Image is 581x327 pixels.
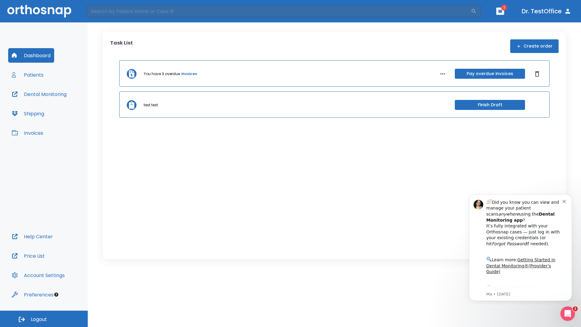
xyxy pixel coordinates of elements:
[8,249,48,263] button: Price List
[181,71,197,77] a: invoices
[501,5,507,11] span: 1
[110,39,133,53] p: Task List
[510,39,559,53] button: Create order
[519,6,574,17] button: Dr. TestOffice
[8,268,68,282] button: Account Settings
[8,68,47,82] button: Patients
[26,103,103,108] p: Message from Ma, sent 5w ago
[7,5,71,17] img: Orthosnap
[455,69,525,79] button: Pay overdue invoices
[87,5,471,17] input: Search by Patient Name or Case #
[8,287,57,302] button: Preferences
[8,87,70,101] button: Dental Monitoring
[26,95,103,126] div: Download the app: | ​ Let us know if you need help getting started!
[54,292,59,297] div: Tooltip anchor
[8,48,54,63] button: Dashboard
[460,189,581,305] iframe: Intercom notifications message
[144,102,158,108] p: test test
[8,126,47,140] button: Invoices
[31,316,47,323] span: Logout
[144,71,180,77] p: You have 3 overdue
[8,229,57,244] button: Help Center
[573,306,578,311] span: 1
[560,306,575,321] iframe: Intercom live chat
[8,106,48,121] button: Shipping
[26,97,80,107] a: App Store
[103,9,107,14] button: Dismiss notification
[532,69,542,79] button: Dismiss
[455,100,525,110] button: Finish Draft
